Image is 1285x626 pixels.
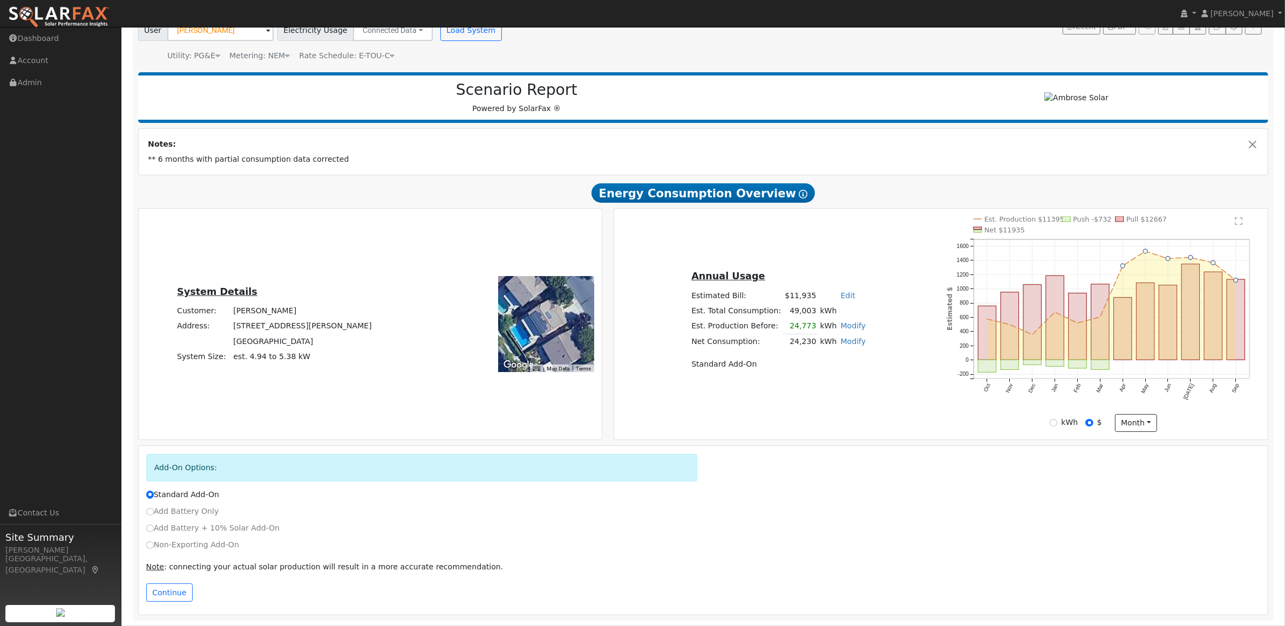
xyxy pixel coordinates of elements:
span: Electricity Usage [277,19,353,41]
a: Terms (opens in new tab) [576,366,591,372]
span: Alias: H2ETOUCN [299,51,395,60]
div: [PERSON_NAME] [5,545,115,556]
input: Select a User [167,19,274,41]
circle: onclick="" [1121,264,1125,269]
rect: onclick="" [1069,360,1087,369]
rect: onclick="" [1227,279,1245,360]
text: Apr [1118,382,1127,393]
rect: onclick="" [1046,276,1064,360]
label: Standard Add-On [146,489,219,500]
rect: onclick="" [1046,360,1064,367]
span: [PERSON_NAME] [1211,9,1274,18]
label: $ [1097,417,1102,428]
h2: Scenario Report [149,81,884,99]
text: Estimated $ [946,287,954,331]
input: Non-Exporting Add-On [146,541,154,549]
text: Aug [1208,383,1218,394]
text: Est. Production $11395 [984,215,1064,223]
text: May [1140,383,1150,395]
text: Sep [1231,383,1241,394]
text: Jan [1050,383,1059,393]
text: Feb [1073,383,1082,394]
rect: onclick="" [1114,298,1132,360]
a: Edit [841,291,855,300]
img: SolarFax [8,6,110,29]
a: Modify [841,321,866,330]
u: System Details [177,286,257,297]
span: Site Summary [5,530,115,545]
span: Energy Consumption Overview [591,183,815,203]
td: Net Consumption: [690,334,783,349]
td: Est. Production Before: [690,318,783,334]
circle: onclick="" [1008,322,1012,327]
circle: onclick="" [1188,256,1193,260]
td: kWh [818,303,868,318]
rect: onclick="" [1069,293,1087,360]
rect: onclick="" [1182,264,1200,360]
input: Add Battery + 10% Solar Add-On [146,525,154,532]
span: User [138,19,168,41]
td: Customer: [175,304,232,319]
td: Est. Total Consumption: [690,303,783,318]
a: Map [91,566,100,574]
strong: Notes: [148,140,176,148]
text: [DATE] [1182,383,1195,401]
rect: onclick="" [1001,292,1019,360]
circle: onclick="" [1053,310,1057,314]
a: Modify [841,337,866,346]
td: ** 6 months with partial consumption data corrected [146,152,1261,167]
text: Net $11935 [984,226,1025,234]
label: kWh [1061,417,1078,428]
u: Annual Usage [691,271,765,281]
rect: onclick="" [978,360,997,373]
input: Standard Add-On [146,491,154,498]
div: [GEOGRAPHIC_DATA], [GEOGRAPHIC_DATA] [5,553,115,576]
button: Map Data [547,365,569,373]
input: Add Battery Only [146,508,154,515]
text: 0 [966,357,969,363]
img: retrieve [56,608,65,617]
td: Standard Add-On [690,357,868,372]
u: Note [146,562,164,571]
text: Mar [1096,382,1105,394]
rect: onclick="" [1159,285,1178,360]
text: Nov [1005,383,1014,394]
td: Estimated Bill: [690,288,783,303]
label: Non-Exporting Add-On [146,539,239,551]
rect: onclick="" [1001,360,1019,370]
td: kWh [818,334,839,349]
circle: onclick="" [1030,333,1035,337]
td: kWh [818,318,839,334]
input: kWh [1050,419,1057,426]
text: Dec [1028,383,1037,394]
td: 49,003 [783,303,818,318]
td: [STREET_ADDRESS][PERSON_NAME] [232,319,374,334]
circle: onclick="" [1076,321,1080,326]
rect: onclick="" [1024,285,1042,360]
rect: onclick="" [978,306,997,360]
circle: onclick="" [985,317,990,321]
button: Load System [440,19,502,41]
button: Close [1247,139,1259,150]
text: 200 [960,343,969,349]
rect: onclick="" [1091,284,1110,360]
td: System Size [232,349,374,364]
td: $11,935 [783,288,818,303]
circle: onclick="" [1211,261,1215,265]
circle: onclick="" [1234,278,1238,283]
text: 1000 [957,286,969,292]
rect: onclick="" [1024,360,1042,365]
label: Add Battery + 10% Solar Add-On [146,522,280,534]
button: month [1115,414,1158,432]
text: 400 [960,329,969,335]
text: 600 [960,314,969,320]
rect: onclick="" [1205,272,1223,360]
button: Connected Data [353,19,433,41]
td: [PERSON_NAME] [232,304,374,319]
td: [GEOGRAPHIC_DATA] [232,334,374,349]
span: : connecting your actual solar production will result in a more accurate recommendation. [146,562,504,571]
div: Add-On Options: [146,454,698,481]
span: PDF [1107,23,1127,31]
img: Google [501,358,536,372]
text: 1600 [957,243,969,249]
